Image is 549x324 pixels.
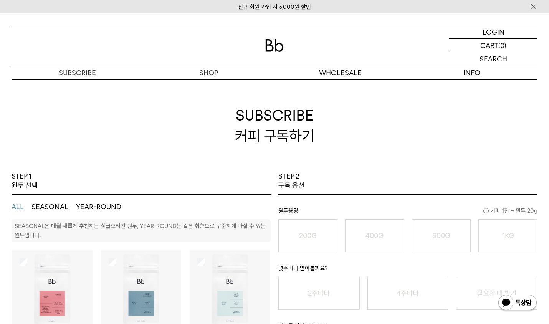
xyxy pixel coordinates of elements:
[449,39,537,52] a: CART (0)
[12,66,143,79] a: SUBSCRIBE
[265,39,284,52] img: 로고
[15,223,266,239] p: SEASONAL은 매월 새롭게 추천하는 싱글오리진 원두, YEAR-ROUND는 같은 취향으로 꾸준하게 마실 수 있는 원두입니다.
[478,219,537,252] button: 1KG
[278,219,337,252] button: 200G
[274,66,406,79] p: WHOLESALE
[432,231,450,240] o: 600G
[12,172,38,190] p: STEP 1 원두 선택
[278,264,537,277] p: 몇주마다 받아볼까요?
[480,52,507,66] p: SEARCH
[278,206,537,219] p: 원두용량
[498,39,506,52] p: (0)
[498,294,537,312] img: 카카오톡 채널 1:1 채팅 버튼
[238,3,311,10] a: 신규 회원 가입 시 3,000원 할인
[278,277,360,310] button: 2주마다
[76,202,121,212] button: YEAR-ROUND
[406,66,538,79] p: INFO
[412,219,471,252] button: 600G
[365,231,384,240] o: 400G
[143,66,275,79] a: SHOP
[12,79,537,172] h2: SUBSCRIBE 커피 구독하기
[367,277,449,310] button: 4주마다
[278,172,304,190] p: STEP 2 구독 옵션
[502,231,514,240] o: 1KG
[31,202,68,212] button: SEASONAL
[480,39,498,52] p: CART
[345,219,404,252] button: 400G
[12,202,24,212] button: ALL
[456,277,537,310] button: 필요할 때 받기
[299,231,317,240] o: 200G
[449,25,537,39] a: LOGIN
[483,25,504,38] p: LOGIN
[483,206,537,215] span: 커피 1잔 = 윈두 20g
